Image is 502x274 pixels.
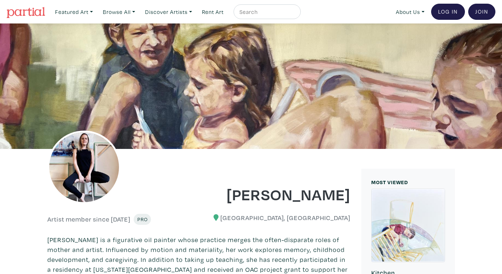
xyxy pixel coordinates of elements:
[142,4,195,19] a: Discover Artists
[371,179,408,186] small: MOST VIEWED
[204,184,350,204] h1: [PERSON_NAME]
[47,215,130,223] h6: Artist member since [DATE]
[100,4,138,19] a: Browse All
[204,214,350,222] h6: [GEOGRAPHIC_DATA], [GEOGRAPHIC_DATA]
[431,4,465,20] a: Log In
[468,4,495,20] a: Join
[137,216,148,223] span: Pro
[52,4,96,19] a: Featured Art
[47,131,121,204] img: phpThumb.php
[393,4,428,19] a: About Us
[199,4,227,19] a: Rent Art
[239,7,294,17] input: Search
